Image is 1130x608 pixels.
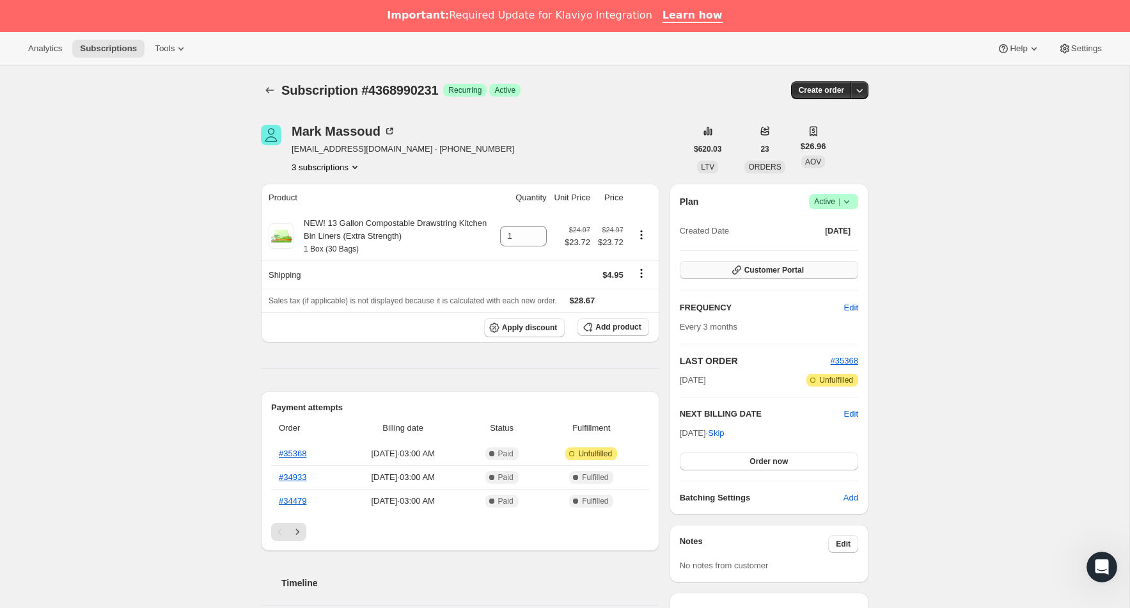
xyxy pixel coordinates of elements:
button: Tools [147,40,195,58]
button: $620.03 [686,140,729,158]
span: Edit [844,301,858,314]
th: Order [271,414,340,442]
span: Settings [1071,44,1102,54]
span: [DATE] · 03:00 AM [344,471,462,484]
a: #35368 [831,356,858,365]
iframe: Intercom live chat [1087,552,1117,582]
a: #34933 [279,472,306,482]
span: Add [844,492,858,504]
span: [DATE] · 03:00 AM [344,495,462,508]
span: $26.96 [801,140,826,153]
span: Help [1010,44,1027,54]
span: Paid [498,472,514,483]
span: Create order [799,85,844,95]
span: Unfulfilled [578,449,612,459]
a: #34479 [279,496,306,506]
button: 23 [753,140,776,158]
th: Product [261,184,496,212]
h2: FREQUENCY [680,301,844,314]
span: | [838,196,840,207]
span: Active [494,85,515,95]
th: Price [594,184,627,212]
th: Unit Price [551,184,594,212]
span: Created Date [680,225,729,237]
button: [DATE] [817,222,858,240]
b: Important: [387,9,449,21]
span: Subscriptions [80,44,137,54]
span: Mark Massoud [261,125,281,145]
span: $4.95 [602,270,624,280]
span: [EMAIL_ADDRESS][DOMAIN_NAME] · [PHONE_NUMBER] [292,143,514,156]
span: Subscription #4368990231 [281,83,438,97]
span: Active [814,195,853,208]
h3: Notes [680,535,829,553]
button: Product actions [292,161,361,173]
small: $24.97 [602,226,624,234]
th: Shipping [261,260,496,289]
button: Add [836,488,866,508]
span: No notes from customer [680,561,769,570]
span: Fulfilled [582,472,608,483]
span: Status [469,422,534,435]
th: Quantity [496,184,551,212]
span: $23.72 [565,236,590,249]
a: Learn how [663,9,723,23]
span: 23 [760,144,769,154]
h2: Payment attempts [271,401,649,414]
span: Recurring [448,85,482,95]
span: LTV [701,163,714,172]
button: Order now [680,452,858,470]
h2: LAST ORDER [680,355,831,367]
span: [DATE] [680,374,706,387]
button: Help [989,40,1048,58]
button: Analytics [20,40,70,58]
button: Edit [836,298,866,318]
button: Product actions [631,228,652,242]
nav: Pagination [271,523,649,541]
span: Edit [836,539,851,549]
span: Fulfillment [542,422,641,435]
span: Sales tax (if applicable) is not displayed because it is calculated with each new order. [269,296,557,305]
span: Skip [708,427,724,440]
span: Order now [749,456,788,467]
span: $28.67 [570,296,595,305]
span: Paid [498,496,514,506]
span: [DATE] [825,226,851,236]
button: Subscriptions [72,40,145,58]
span: AOV [805,157,821,166]
img: product img [269,223,294,249]
span: Paid [498,449,514,459]
small: $24.97 [569,226,590,234]
button: Customer Portal [680,261,858,279]
div: Required Update for Klaviyo Integration [387,9,652,22]
span: Apply discount [502,323,558,333]
span: [DATE] · 03:00 AM [344,447,462,460]
h2: NEXT BILLING DATE [680,408,844,420]
h2: Plan [680,195,699,208]
button: Next [288,523,306,541]
div: Mark Massoud [292,125,396,138]
h2: Timeline [281,577,659,589]
div: NEW! 13 Gallon Compostable Drawstring Kitchen Bin Liners (Extra Strength) [294,217,492,255]
button: Edit [828,535,858,553]
span: Tools [155,44,175,54]
span: Unfulfilled [819,375,853,385]
button: Edit [844,408,858,420]
span: ORDERS [748,163,781,172]
small: 1 Box (30 Bags) [304,244,359,253]
span: Fulfilled [582,496,608,506]
span: Customer Portal [744,265,804,275]
button: Subscriptions [261,81,279,99]
span: Analytics [28,44,62,54]
button: Create order [791,81,852,99]
span: Every 3 months [680,322,737,332]
button: Add product [577,318,648,336]
button: Skip [700,423,732,444]
span: Add product [595,322,641,332]
a: #35368 [279,449,306,458]
span: [DATE] · [680,428,725,438]
span: $620.03 [694,144,721,154]
span: $23.72 [598,236,624,249]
